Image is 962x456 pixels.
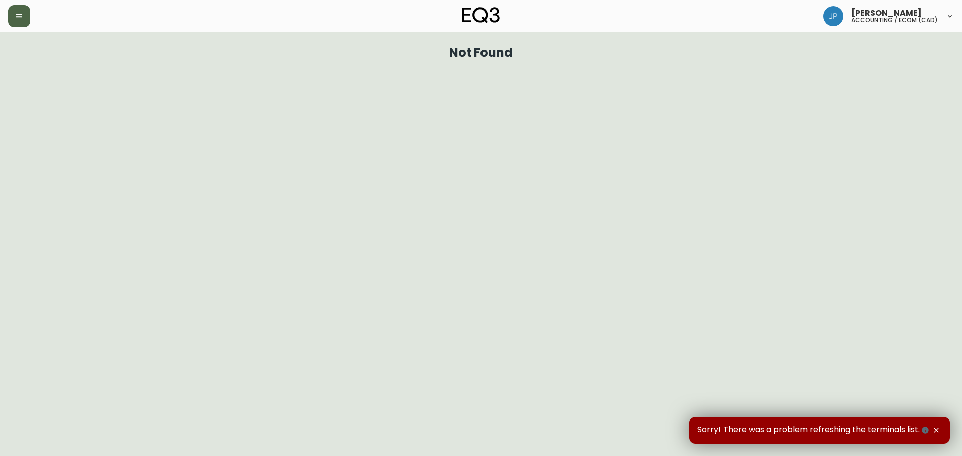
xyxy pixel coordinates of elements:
img: 6a5580316bd5582e3315f951a7ff7adb [823,6,843,26]
span: Sorry! There was a problem refreshing the terminals list. [697,425,931,436]
h1: Not Found [449,48,513,57]
span: [PERSON_NAME] [851,9,922,17]
h5: accounting / ecom (cad) [851,17,938,23]
img: logo [462,7,500,23]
